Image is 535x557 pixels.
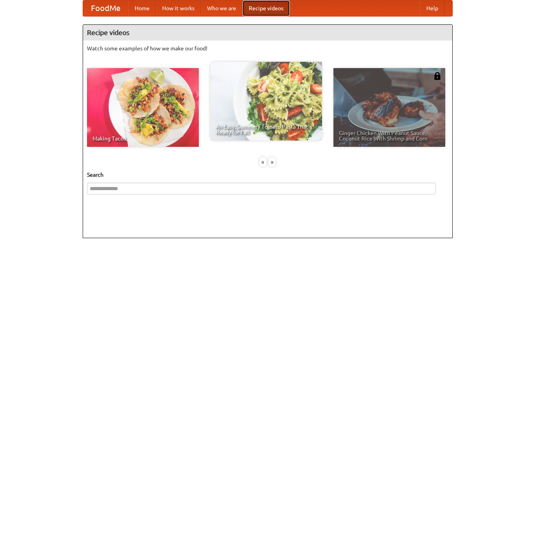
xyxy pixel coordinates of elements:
a: Making Tacos [87,68,199,147]
a: How it works [156,0,201,16]
a: Help [420,0,444,16]
span: Making Tacos [93,136,193,141]
p: Watch some examples of how we make our food! [87,44,448,52]
div: « [259,157,267,167]
div: » [268,157,276,167]
h5: Search [87,171,448,179]
a: An Easy, Summery Tomato Pasta That's Ready for Fall [210,62,322,141]
a: Who we are [201,0,243,16]
span: An Easy, Summery Tomato Pasta That's Ready for Fall [216,124,317,135]
a: Home [128,0,156,16]
h4: Recipe videos [83,25,452,41]
a: FoodMe [83,0,128,16]
img: 483408.png [433,72,441,80]
a: Recipe videos [243,0,290,16]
